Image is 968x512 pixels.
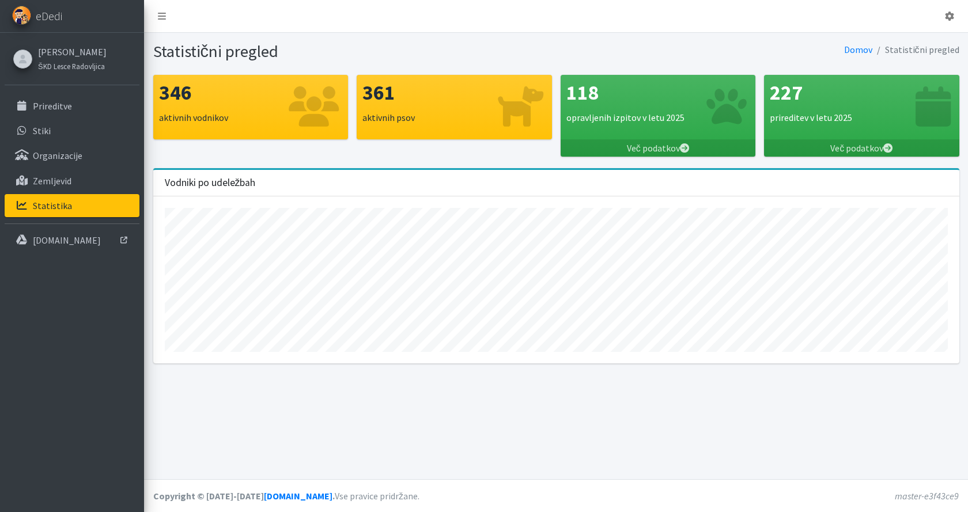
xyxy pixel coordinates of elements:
a: [DOMAIN_NAME] [5,229,139,252]
h3: Vodniki po udeležbah [165,177,256,189]
a: Prireditve [5,94,139,117]
footer: Vse pravice pridržane. [144,479,968,512]
p: Organizacije [33,150,82,161]
p: Statistika [33,200,72,211]
a: Statistika [5,194,139,217]
p: Stiki [33,125,51,136]
h3: 361 [362,81,546,105]
p: aktivnih psov [362,111,546,124]
a: Več podatkov [561,139,756,157]
a: Domov [844,44,872,55]
strong: Copyright © [DATE]-[DATE] . [153,490,335,502]
img: eDedi [12,6,31,25]
small: ŠKD Lesce Radovljica [38,62,105,71]
a: Več podatkov [764,139,959,157]
a: Stiki [5,119,139,142]
p: aktivnih vodnikov [159,111,343,124]
p: prireditev v letu 2025 [770,111,954,124]
a: [PERSON_NAME] [38,45,107,59]
h3: 118 [566,81,750,105]
a: Zemljevid [5,169,139,192]
span: eDedi [36,7,62,25]
h3: 346 [159,81,343,105]
em: master-e3f43ce9 [895,490,959,502]
h3: 227 [770,81,954,105]
a: Organizacije [5,144,139,167]
p: opravljenih izpitov v letu 2025 [566,111,750,124]
p: Zemljevid [33,175,71,187]
p: [DOMAIN_NAME] [33,234,101,246]
a: [DOMAIN_NAME] [264,490,332,502]
p: Prireditve [33,100,72,112]
li: Statistični pregled [872,41,959,58]
h1: Statistični pregled [153,41,552,62]
a: ŠKD Lesce Radovljica [38,59,107,73]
